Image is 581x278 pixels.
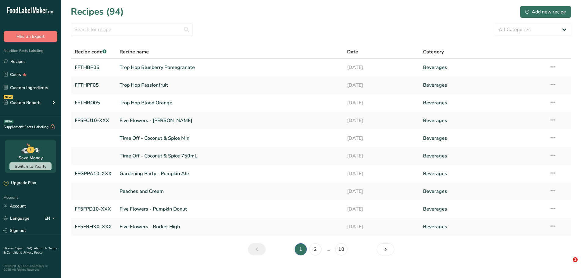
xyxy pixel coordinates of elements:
[120,167,340,180] a: Gardening Party - Pumpkin Ale
[423,48,444,56] span: Category
[4,120,13,123] div: BETA
[423,167,542,180] a: Beverages
[347,48,358,56] span: Date
[423,150,542,162] a: Beverages
[423,132,542,145] a: Beverages
[120,79,340,92] a: Trop Hop Passionfruit
[120,185,340,198] a: Peaches and Cream
[75,61,112,74] a: FFTHBP05
[4,246,25,251] a: Hire an Expert .
[9,162,52,170] button: Switch to Yearly
[423,220,542,233] a: Beverages
[347,150,416,162] a: [DATE]
[75,96,112,109] a: FFTHBO05
[75,220,112,233] a: FF5FRHXX-XXX
[120,61,340,74] a: Trop Hop Blueberry Pomegranate
[347,220,416,233] a: [DATE]
[34,246,48,251] a: About Us .
[75,49,106,55] span: Recipe code
[347,61,416,74] a: [DATE]
[423,61,542,74] a: Beverages
[4,246,57,255] a: Terms & Conditions .
[120,132,340,145] a: Time Off - Coconut & Spice Mini
[75,203,112,215] a: FF5FPD10-XXX
[75,79,112,92] a: FFTHPF05
[120,96,340,109] a: Trop Hop Blood Orange
[75,167,112,180] a: FFGPPA10-XXX
[525,8,566,16] div: Add new recipe
[4,264,57,272] div: Powered By FoodLabelMaker © 2025 All Rights Reserved
[347,167,416,180] a: [DATE]
[71,5,124,19] h1: Recipes (94)
[423,96,542,109] a: Beverages
[120,48,149,56] span: Recipe name
[377,243,394,255] a: Next page
[19,155,43,161] div: Save Money
[347,96,416,109] a: [DATE]
[75,114,112,127] a: FF5FCJ10-XXX
[347,132,416,145] a: [DATE]
[560,257,575,272] iframe: Intercom live chat
[27,246,34,251] a: FAQ .
[4,213,30,224] a: Language
[423,79,542,92] a: Beverages
[45,215,57,222] div: EN
[4,99,41,106] div: Custom Reports
[347,79,416,92] a: [DATE]
[423,114,542,127] a: Beverages
[248,243,266,255] a: Previous page
[71,23,193,36] input: Search for recipe
[120,150,340,162] a: Time Off - Coconut & Spice 750mL
[335,243,347,255] a: Page 10.
[4,180,36,186] div: Upgrade Plan
[309,243,321,255] a: Page 2.
[347,203,416,215] a: [DATE]
[347,185,416,198] a: [DATE]
[120,114,340,127] a: Five Flowers - [PERSON_NAME]
[520,6,571,18] button: Add new recipe
[120,203,340,215] a: Five Flowers - Pumpkin Donut
[4,95,13,99] div: NEW
[347,114,416,127] a: [DATE]
[423,203,542,215] a: Beverages
[15,164,46,169] span: Switch to Yearly
[573,257,578,262] span: 1
[23,251,42,255] a: Privacy Policy
[120,220,340,233] a: Five Flowers - Rocket High
[423,185,542,198] a: Beverages
[4,31,57,42] button: Hire an Expert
